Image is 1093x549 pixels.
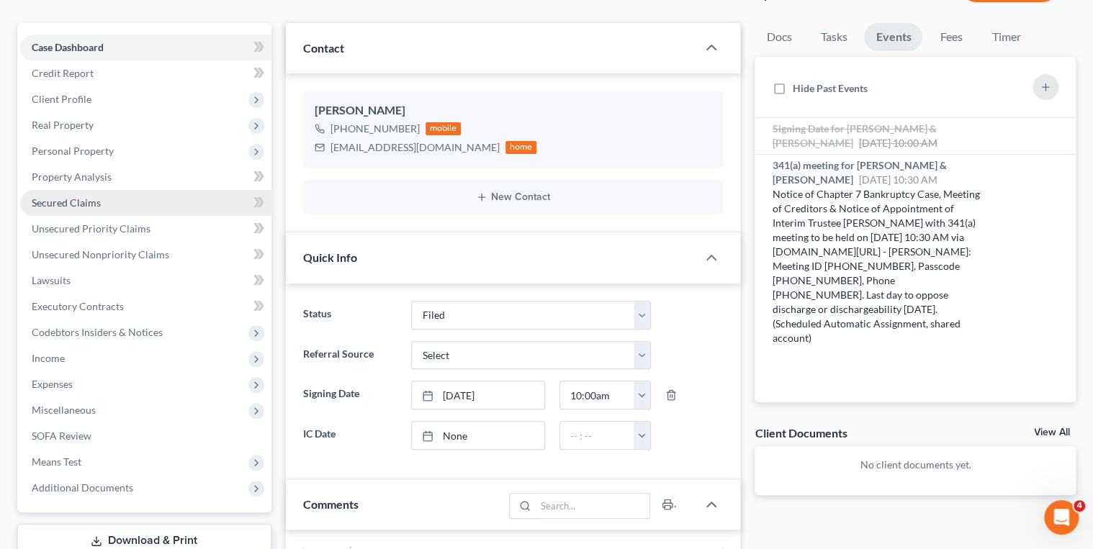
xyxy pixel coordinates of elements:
[772,159,946,186] span: 341(a) meeting for [PERSON_NAME] & [PERSON_NAME]
[505,141,537,154] div: home
[303,497,359,511] span: Comments
[858,137,937,149] span: [DATE] 10:00 AM
[412,381,544,409] a: [DATE]
[858,173,937,186] span: [DATE] 10:30 AM
[32,404,96,416] span: Miscellaneous
[32,222,150,235] span: Unsecured Priority Claims
[32,248,169,260] span: Unsecured Nonpriority Claims
[1044,500,1079,535] iframe: Intercom live chat
[1074,500,1085,512] span: 4
[755,23,803,51] a: Docs
[20,294,271,319] a: Executory Contracts
[412,422,544,449] a: None
[296,301,405,330] label: Status
[315,102,712,119] div: [PERSON_NAME]
[766,458,1064,472] p: No client documents yet.
[32,274,71,286] span: Lawsuits
[32,171,112,183] span: Property Analysis
[20,35,271,60] a: Case Dashboard
[32,352,65,364] span: Income
[772,122,936,149] span: Signing Date for [PERSON_NAME] & [PERSON_NAME]
[32,67,94,79] span: Credit Report
[426,122,462,135] div: mobile
[809,23,858,51] a: Tasks
[20,423,271,449] a: SOFA Review
[32,430,91,442] span: SOFA Review
[772,187,983,345] div: Notice of Chapter 7 Bankruptcy Case, Meeting of Creditors & Notice of Appointment of Interim Trus...
[32,378,73,390] span: Expenses
[792,82,867,94] span: Hide Past Events
[303,250,357,264] span: Quick Info
[315,191,712,203] button: New Contact
[560,381,634,409] input: -- : --
[32,196,101,209] span: Secured Claims
[20,242,271,268] a: Unsecured Nonpriority Claims
[296,421,405,450] label: IC Date
[20,190,271,216] a: Secured Claims
[20,268,271,294] a: Lawsuits
[755,425,847,440] div: Client Documents
[32,145,114,157] span: Personal Property
[32,300,124,312] span: Executory Contracts
[20,216,271,242] a: Unsecured Priority Claims
[20,164,271,190] a: Property Analysis
[32,455,81,468] span: Means Test
[296,381,405,409] label: Signing Date
[32,41,104,53] span: Case Dashboard
[20,60,271,86] a: Credit Report
[32,326,163,338] span: Codebtors Insiders & Notices
[330,122,420,136] div: [PHONE_NUMBER]
[536,494,650,518] input: Search...
[864,23,922,51] a: Events
[1034,427,1070,437] a: View All
[32,481,133,494] span: Additional Documents
[296,341,405,370] label: Referral Source
[980,23,1032,51] a: Timer
[32,119,94,131] span: Real Property
[560,422,634,449] input: -- : --
[32,93,91,105] span: Client Profile
[928,23,974,51] a: Fees
[303,41,344,55] span: Contact
[330,140,500,155] div: [EMAIL_ADDRESS][DOMAIN_NAME]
